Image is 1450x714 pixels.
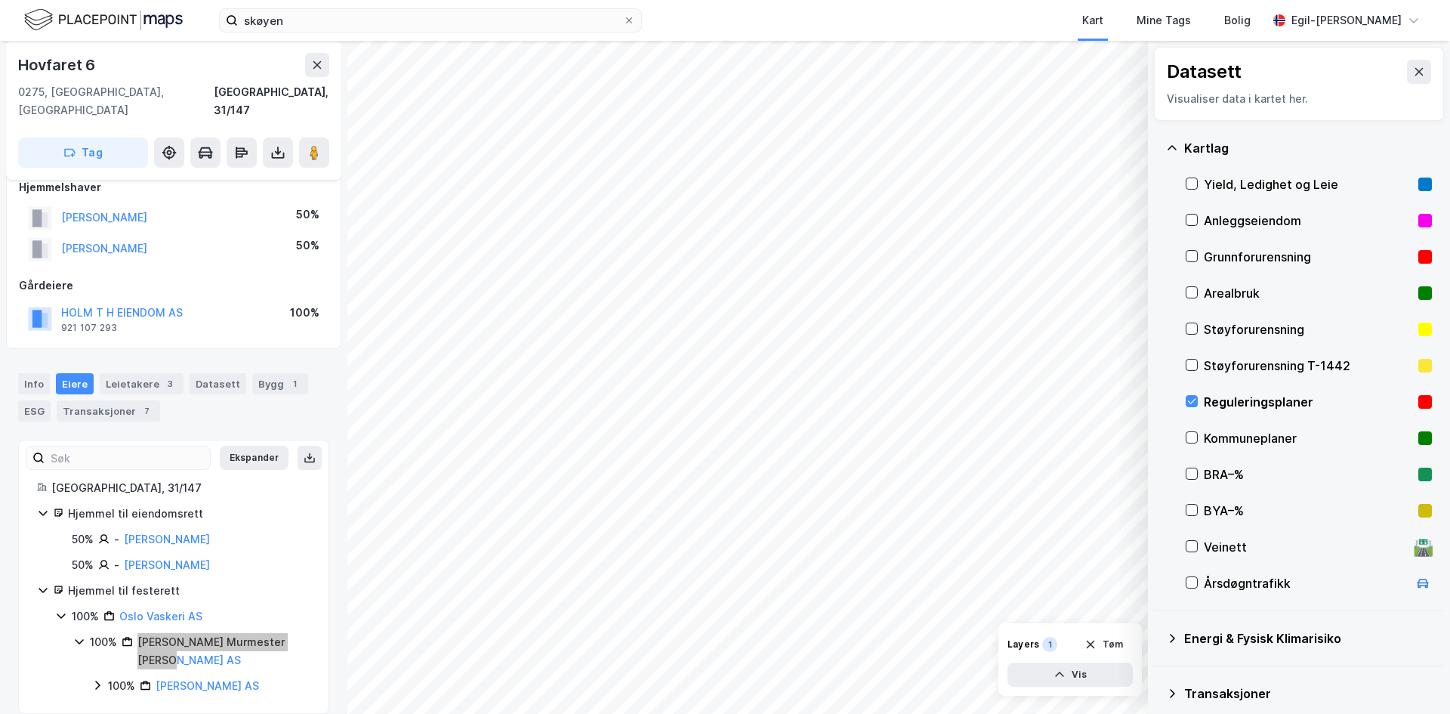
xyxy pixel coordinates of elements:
[220,446,288,470] button: Ekspander
[1204,357,1412,375] div: Støyforurensning T-1442
[57,400,160,422] div: Transaksjoner
[1137,11,1191,29] div: Mine Tags
[1204,320,1412,338] div: Støyforurensning
[108,677,135,695] div: 100%
[124,533,210,546] a: [PERSON_NAME]
[1204,248,1412,266] div: Grunnforurensning
[296,206,319,224] div: 50%
[72,530,94,549] div: 50%
[190,373,246,394] div: Datasett
[137,635,285,666] a: [PERSON_NAME] Murmester [PERSON_NAME] AS
[18,373,50,394] div: Info
[1184,629,1432,648] div: Energi & Fysisk Klimarisiko
[1167,60,1242,84] div: Datasett
[1291,11,1402,29] div: Egil-[PERSON_NAME]
[72,607,99,626] div: 100%
[156,679,259,692] a: [PERSON_NAME] AS
[252,373,308,394] div: Bygg
[290,304,319,322] div: 100%
[119,610,202,623] a: Oslo Vaskeri AS
[1204,212,1412,230] div: Anleggseiendom
[45,447,210,469] input: Søk
[1204,429,1412,447] div: Kommuneplaner
[1204,284,1412,302] div: Arealbruk
[214,83,329,119] div: [GEOGRAPHIC_DATA], 31/147
[1075,632,1133,657] button: Tøm
[1007,663,1133,687] button: Vis
[72,556,94,574] div: 50%
[1204,502,1412,520] div: BYA–%
[124,558,210,571] a: [PERSON_NAME]
[296,236,319,255] div: 50%
[1184,685,1432,703] div: Transaksjoner
[1204,393,1412,411] div: Reguleringsplaner
[68,505,310,523] div: Hjemmel til eiendomsrett
[162,376,177,391] div: 3
[100,373,184,394] div: Leietakere
[24,7,183,33] img: logo.f888ab2527a4732fd821a326f86c7f29.svg
[90,633,117,651] div: 100%
[1007,638,1039,651] div: Layers
[68,582,310,600] div: Hjemmel til festerett
[61,322,117,334] div: 921 107 293
[19,178,329,196] div: Hjemmelshaver
[18,83,214,119] div: 0275, [GEOGRAPHIC_DATA], [GEOGRAPHIC_DATA]
[1082,11,1103,29] div: Kart
[1224,11,1251,29] div: Bolig
[1167,90,1431,108] div: Visualiser data i kartet her.
[1204,574,1408,592] div: Årsdøgntrafikk
[114,530,119,549] div: -
[139,403,154,419] div: 7
[1204,175,1412,193] div: Yield, Ledighet og Leie
[1413,537,1433,557] div: 🛣️
[18,400,51,422] div: ESG
[114,556,119,574] div: -
[1042,637,1057,652] div: 1
[56,373,94,394] div: Eiere
[51,479,310,497] div: [GEOGRAPHIC_DATA], 31/147
[18,53,98,77] div: Hovfaret 6
[1374,641,1450,714] iframe: Chat Widget
[1204,465,1412,484] div: BRA–%
[1184,139,1432,157] div: Kartlag
[1204,538,1408,556] div: Veinett
[287,376,302,391] div: 1
[19,277,329,295] div: Gårdeiere
[238,9,623,32] input: Søk på adresse, matrikkel, gårdeiere, leietakere eller personer
[18,138,148,168] button: Tag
